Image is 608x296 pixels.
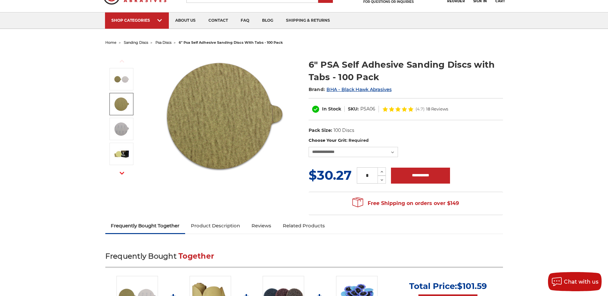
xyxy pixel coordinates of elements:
a: shipping & returns [280,12,336,29]
img: 6 inch psa sanding disc [114,71,130,87]
span: Together [178,252,214,261]
dd: PSA06 [360,106,375,112]
a: BHA - Black Hawk Abrasives [327,87,392,92]
button: Chat with us [548,272,602,291]
button: Next [114,166,130,180]
img: 6" pressure sensitive adhesive sanding disc [114,121,130,137]
h1: 6" PSA Self Adhesive Sanding Discs with Tabs - 100 Pack [309,58,503,83]
div: SHOP CATEGORIES [111,18,162,23]
a: psa discs [155,40,171,45]
span: $30.27 [309,167,352,183]
img: 6 inch sticky back disc with tab [114,146,130,162]
button: Previous [114,54,130,68]
span: Chat with us [564,279,598,285]
span: $101.59 [457,281,487,291]
span: 6" psa self adhesive sanding discs with tabs - 100 pack [179,40,283,45]
span: Free Shipping on orders over $149 [352,197,459,210]
span: Frequently Bought [105,252,176,261]
a: home [105,40,116,45]
a: Reviews [246,219,277,233]
dt: Pack Size: [309,127,332,134]
a: sanding discs [124,40,148,45]
dd: 100 Discs [334,127,354,134]
a: faq [234,12,256,29]
img: 6 inch psa sanding disc [160,52,288,179]
dt: SKU: [348,106,359,112]
a: Product Description [185,219,246,233]
span: 18 Reviews [426,107,448,111]
span: In Stock [322,106,341,112]
span: Brand: [309,87,325,92]
a: blog [256,12,280,29]
a: Frequently Bought Together [105,219,185,233]
img: 6" sticky back sanding disc [114,96,130,112]
p: Total Price: [409,281,487,291]
a: Related Products [277,219,331,233]
span: (4.7) [416,107,424,111]
a: about us [169,12,202,29]
small: Required [349,138,369,143]
label: Choose Your Grit: [309,137,503,144]
a: contact [202,12,234,29]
